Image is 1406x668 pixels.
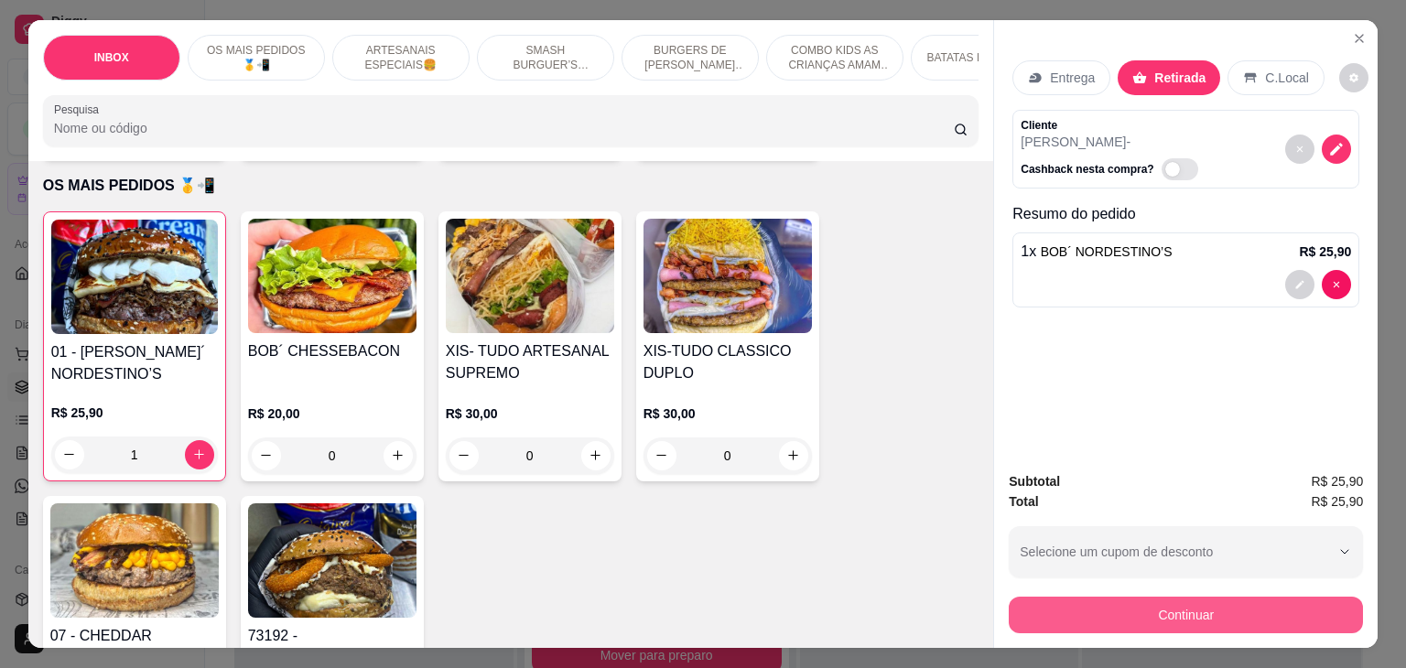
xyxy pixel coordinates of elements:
[43,175,979,197] p: OS MAIS PEDIDOS 🥇📲
[1345,24,1374,53] button: Close
[1009,474,1060,489] strong: Subtotal
[1265,69,1308,87] p: C.Local
[1322,135,1351,164] button: decrease-product-quantity
[1339,63,1368,92] button: decrease-product-quantity
[248,503,416,618] img: product-image
[1322,270,1351,299] button: decrease-product-quantity
[54,119,954,137] input: Pesquisa
[446,404,614,423] p: R$ 30,00
[581,441,611,470] button: increase-product-quantity
[1021,133,1205,151] p: [PERSON_NAME] -
[51,341,218,385] h4: 01 - [PERSON_NAME]´ NORDESTINO’S
[203,43,309,72] p: OS MAIS PEDIDOS 🥇📲
[1311,471,1363,491] span: R$ 25,90
[51,220,218,334] img: product-image
[1021,118,1205,133] p: Cliente
[449,441,479,470] button: decrease-product-quantity
[248,219,416,333] img: product-image
[782,43,888,72] p: COMBO KIDS AS CRIANÇAS AMAM 😆
[779,441,808,470] button: increase-product-quantity
[1162,158,1206,180] label: Automatic updates
[1285,135,1314,164] button: decrease-product-quantity
[54,102,105,117] label: Pesquisa
[492,43,599,72] p: SMASH BURGUER’S (ARTESANAIS) 🥪
[644,404,812,423] p: R$ 30,00
[446,219,614,333] img: product-image
[1012,203,1359,225] p: Resumo do pedido
[50,503,219,618] img: product-image
[1154,69,1206,87] p: Retirada
[1041,244,1173,259] span: BOB´ NORDESTINO’S
[1009,597,1363,633] button: Continuar
[1050,69,1095,87] p: Entrega
[94,50,129,65] p: INBOX
[647,441,676,470] button: decrease-product-quantity
[348,43,454,72] p: ARTESANAIS ESPECIAIS🍔
[1009,526,1363,577] button: Selecione um cupom de desconto
[1021,241,1172,263] p: 1 x
[644,340,812,384] h4: XIS-TUDO CLASSICO DUPLO
[644,219,812,333] img: product-image
[1285,270,1314,299] button: decrease-product-quantity
[1311,491,1363,512] span: R$ 25,90
[1009,494,1038,509] strong: Total
[248,404,416,423] p: R$ 20,00
[446,340,614,384] h4: XIS- TUDO ARTESANAL SUPREMO
[637,43,743,72] p: BURGERS DE [PERSON_NAME] 🐔
[1299,242,1351,261] p: R$ 25,90
[248,340,416,362] h4: BOB´ CHESSEBACON
[926,50,1032,65] p: BATATAS FRITAS 🍟
[1021,162,1153,177] p: Cashback nesta compra?
[51,404,218,422] p: R$ 25,90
